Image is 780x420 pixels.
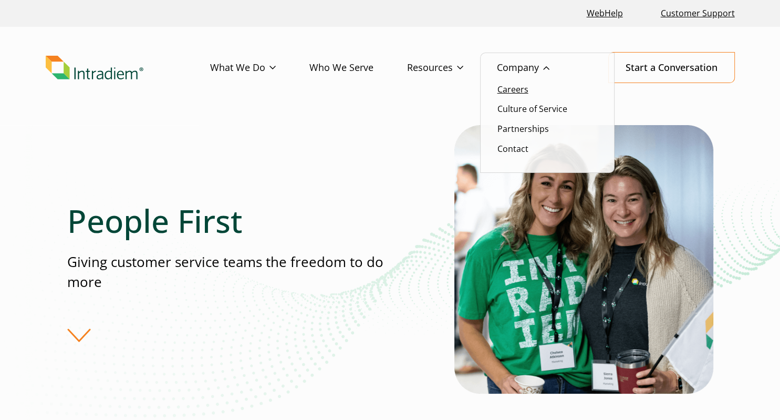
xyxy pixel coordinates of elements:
a: Customer Support [657,2,739,25]
a: What We Do [210,53,309,83]
img: Intradiem [46,56,143,80]
a: Culture of Service [497,103,567,115]
p: Giving customer service teams the freedom to do more [67,252,390,292]
a: Who We Serve [309,53,407,83]
a: Careers [497,84,528,95]
a: Link opens in a new window [583,2,627,25]
a: Resources [407,53,497,83]
a: Contact [497,143,528,155]
img: Two contact center partners from Intradiem smiling [454,125,713,394]
a: Link to homepage of Intradiem [46,56,210,80]
a: Start a Conversation [608,52,735,83]
h1: People First [67,202,390,240]
a: Partnerships [497,123,549,135]
a: Company [497,53,583,83]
